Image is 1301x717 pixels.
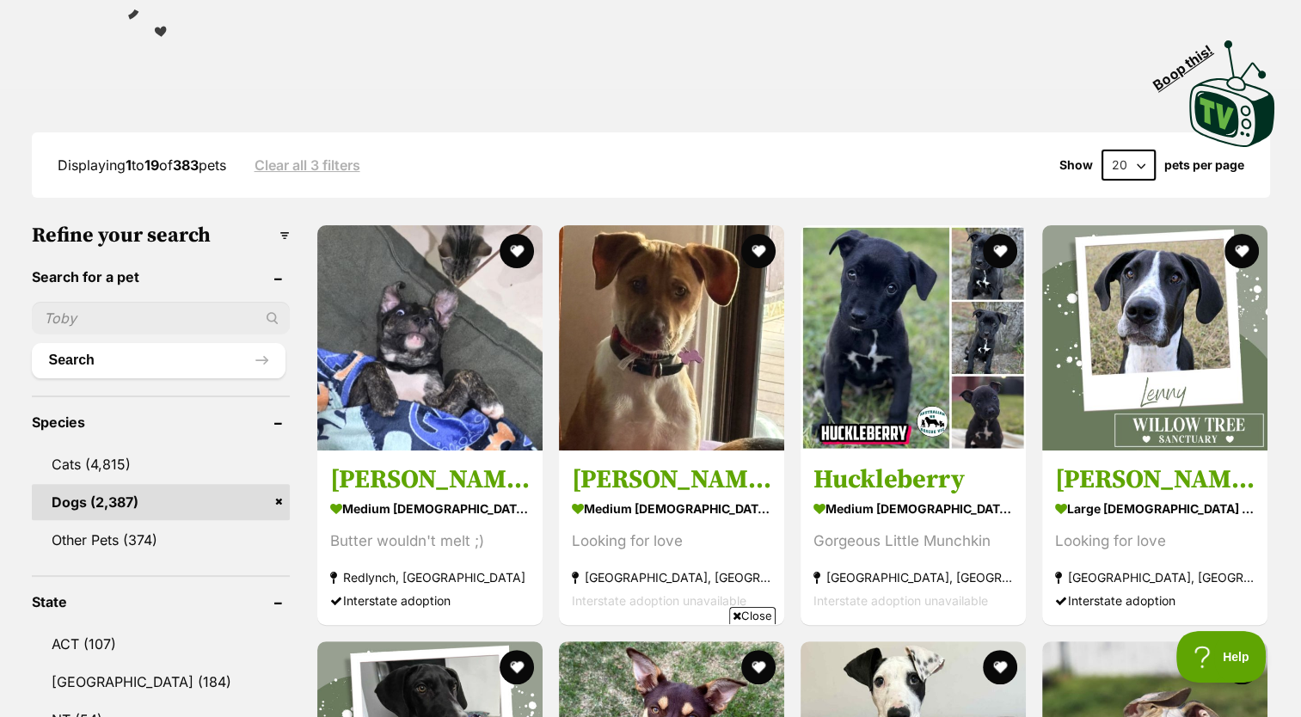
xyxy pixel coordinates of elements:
[1176,631,1267,683] iframe: Help Scout Beacon - Open
[1055,589,1255,612] div: Interstate adoption
[729,607,776,624] span: Close
[1042,225,1267,450] img: Lenny - Great Dane Dog
[813,593,988,608] span: Interstate adoption unavailable
[1055,463,1255,496] h3: [PERSON_NAME]
[813,566,1013,589] strong: [GEOGRAPHIC_DATA], [GEOGRAPHIC_DATA]
[813,496,1013,521] strong: medium [DEMOGRAPHIC_DATA] Dog
[572,530,771,553] div: Looking for love
[559,450,784,625] a: [PERSON_NAME] medium [DEMOGRAPHIC_DATA] Dog Looking for love [GEOGRAPHIC_DATA], [GEOGRAPHIC_DATA]...
[1042,450,1267,625] a: [PERSON_NAME] large [DEMOGRAPHIC_DATA] Dog Looking for love [GEOGRAPHIC_DATA], [GEOGRAPHIC_DATA] ...
[330,589,530,612] div: Interstate adoption
[1055,566,1255,589] strong: [GEOGRAPHIC_DATA], [GEOGRAPHIC_DATA]
[173,156,199,174] strong: 383
[126,156,132,174] strong: 1
[32,446,290,482] a: Cats (4,815)
[330,496,530,521] strong: medium [DEMOGRAPHIC_DATA] Dog
[32,484,290,520] a: Dogs (2,387)
[559,225,784,450] img: Drew - Mixed breed Dog
[32,302,290,334] input: Toby
[32,224,290,248] h3: Refine your search
[572,566,771,589] strong: [GEOGRAPHIC_DATA], [GEOGRAPHIC_DATA]
[1151,31,1230,93] span: Boop this!
[32,594,290,610] header: State
[338,631,964,708] iframe: Advertisement
[1164,158,1244,172] label: pets per page
[255,157,360,173] a: Clear all 3 filters
[1055,496,1255,521] strong: large [DEMOGRAPHIC_DATA] Dog
[813,463,1013,496] h3: Huckleberry
[32,343,285,377] button: Search
[144,156,159,174] strong: 19
[32,269,290,285] header: Search for a pet
[330,566,530,589] strong: Redlynch, [GEOGRAPHIC_DATA]
[1059,158,1093,172] span: Show
[572,593,746,608] span: Interstate adoption unavailable
[801,225,1026,450] img: Huckleberry - American Staffordshire Terrier Dog
[983,650,1017,684] button: favourite
[317,225,543,450] img: Conrad - Staffordshire Bull Terrier Dog
[330,463,530,496] h3: [PERSON_NAME]
[32,522,290,558] a: Other Pets (374)
[32,626,290,662] a: ACT (107)
[741,234,776,268] button: favourite
[32,414,290,430] header: Species
[32,664,290,700] a: [GEOGRAPHIC_DATA] (184)
[801,450,1026,625] a: Huckleberry medium [DEMOGRAPHIC_DATA] Dog Gorgeous Little Munchkin [GEOGRAPHIC_DATA], [GEOGRAPHIC...
[330,530,530,553] div: Butter wouldn't melt ;)
[1189,40,1275,147] img: PetRescue TV logo
[500,234,534,268] button: favourite
[813,530,1013,553] div: Gorgeous Little Munchkin
[317,450,543,625] a: [PERSON_NAME] medium [DEMOGRAPHIC_DATA] Dog Butter wouldn't melt ;) Redlynch, [GEOGRAPHIC_DATA] I...
[572,463,771,496] h3: [PERSON_NAME]
[572,496,771,521] strong: medium [DEMOGRAPHIC_DATA] Dog
[1225,234,1260,268] button: favourite
[1189,25,1275,150] a: Boop this!
[58,156,226,174] span: Displaying to of pets
[1055,530,1255,553] div: Looking for love
[983,234,1017,268] button: favourite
